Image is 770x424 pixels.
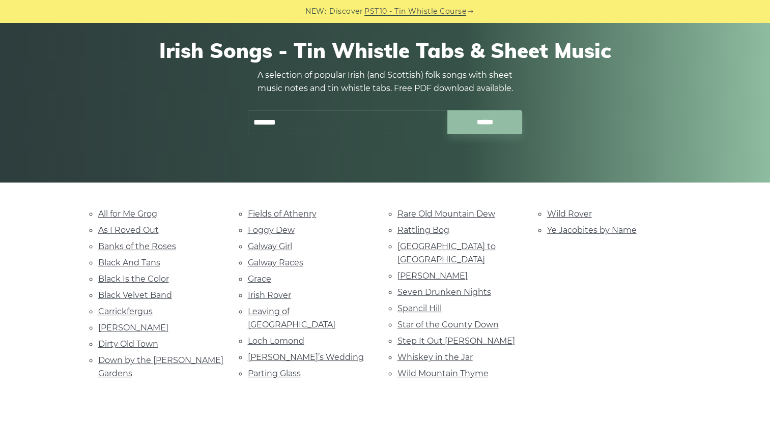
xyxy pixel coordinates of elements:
[248,274,271,284] a: Grace
[98,274,169,284] a: Black Is the Color
[397,241,496,264] a: [GEOGRAPHIC_DATA] to [GEOGRAPHIC_DATA]
[98,323,168,332] a: [PERSON_NAME]
[248,307,335,329] a: Leaving of [GEOGRAPHIC_DATA]
[397,369,489,378] a: Wild Mountain Thyme
[248,225,295,235] a: Foggy Dew
[397,287,491,297] a: Seven Drunken Nights
[397,271,468,281] a: [PERSON_NAME]
[248,352,364,362] a: [PERSON_NAME]’s Wedding
[248,369,301,378] a: Parting Glass
[98,225,159,235] a: As I Roved Out
[397,352,473,362] a: Whiskey in the Jar
[248,69,523,95] p: A selection of popular Irish (and Scottish) folk songs with sheet music notes and tin whistle tab...
[329,6,363,17] span: Discover
[547,225,637,235] a: Ye Jacobites by Name
[547,209,592,219] a: Wild Rover
[397,209,495,219] a: Rare Old Mountain Dew
[248,209,317,219] a: Fields of Athenry
[364,6,466,17] a: PST10 - Tin Whistle Course
[248,241,292,251] a: Galway Girl
[98,355,223,378] a: Down by the [PERSON_NAME] Gardens
[98,339,158,349] a: Dirty Old Town
[397,225,449,235] a: Rattling Bog
[98,258,160,267] a: Black And Tans
[248,290,291,300] a: Irish Rover
[248,336,304,346] a: Loch Lomond
[397,336,515,346] a: Step It Out [PERSON_NAME]
[98,241,176,251] a: Banks of the Roses
[98,290,172,300] a: Black Velvet Band
[397,304,442,313] a: Spancil Hill
[98,38,672,63] h1: Irish Songs - Tin Whistle Tabs & Sheet Music
[305,6,326,17] span: NEW:
[248,258,303,267] a: Galway Races
[397,320,499,329] a: Star of the County Down
[98,209,157,219] a: All for Me Grog
[98,307,153,316] a: Carrickfergus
